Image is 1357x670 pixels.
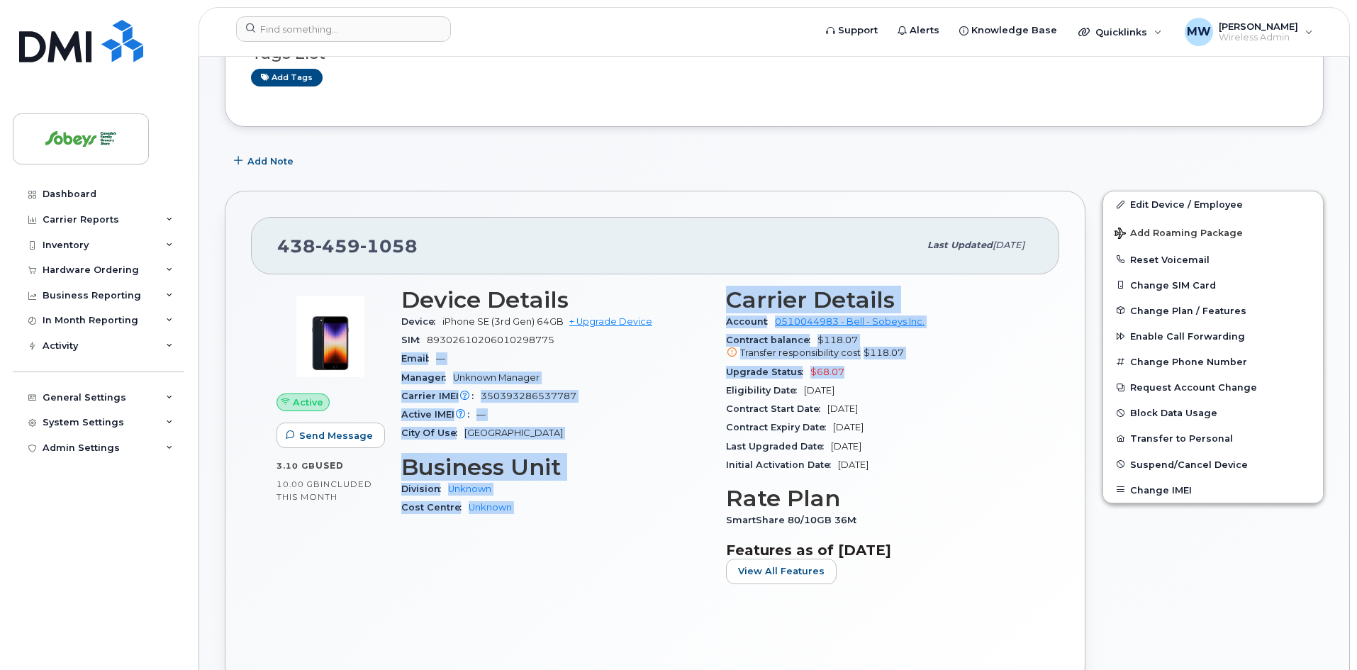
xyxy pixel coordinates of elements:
button: Block Data Usage [1103,400,1323,425]
span: [DATE] [833,422,864,432]
span: 1058 [360,235,418,257]
button: Add Note [225,148,306,174]
span: Email [401,353,436,364]
span: [DATE] [804,385,834,396]
span: used [315,460,344,471]
button: Change Plan / Features [1103,298,1323,323]
span: Unknown Manager [453,372,540,383]
span: [DATE] [831,441,861,452]
span: Division [401,484,448,494]
h3: Tags List [251,45,1297,62]
button: Reset Voicemail [1103,247,1323,272]
span: Knowledge Base [971,23,1057,38]
span: Add Roaming Package [1115,228,1243,241]
button: View All Features [726,559,837,584]
span: [DATE] [827,403,858,414]
span: 350393286537787 [481,391,576,401]
button: Transfer to Personal [1103,425,1323,451]
button: Add Roaming Package [1103,218,1323,247]
button: Send Message [277,423,385,448]
a: Support [816,16,888,45]
span: Account [726,316,775,327]
a: 0510044983 - Bell - Sobeys Inc. [775,316,925,327]
span: $118.07 [726,335,1034,360]
span: iPhone SE (3rd Gen) 64GB [442,316,564,327]
span: Manager [401,372,453,383]
input: Find something... [236,16,451,42]
a: Knowledge Base [949,16,1067,45]
span: Initial Activation Date [726,459,838,470]
span: $118.07 [864,347,904,358]
span: Send Message [299,429,373,442]
a: Unknown [469,502,512,513]
span: [PERSON_NAME] [1219,21,1298,32]
span: Cost Centre [401,502,469,513]
a: Unknown [448,484,491,494]
span: Wireless Admin [1219,32,1298,43]
span: Upgrade Status [726,367,810,377]
span: SmartShare 80/10GB 36M [726,515,864,525]
span: Transfer responsibility cost [740,347,861,358]
img: image20231002-3703462-1angbar.jpeg [288,294,373,379]
a: Add tags [251,69,323,86]
button: Request Account Change [1103,374,1323,400]
a: + Upgrade Device [569,316,652,327]
span: Carrier IMEI [401,391,481,401]
span: Contract balance [726,335,817,345]
span: Quicklinks [1095,26,1147,38]
span: — [476,409,486,420]
span: $68.07 [810,367,844,377]
span: View All Features [738,564,825,578]
span: MW [1187,23,1211,40]
span: Device [401,316,442,327]
span: [GEOGRAPHIC_DATA] [464,428,563,438]
span: Last Upgraded Date [726,441,831,452]
button: Change Phone Number [1103,349,1323,374]
span: Change Plan / Features [1130,305,1246,316]
span: [DATE] [993,240,1024,250]
span: included this month [277,479,372,502]
span: SIM [401,335,427,345]
span: Contract Start Date [726,403,827,414]
span: Alerts [910,23,939,38]
span: [DATE] [838,459,869,470]
span: Last updated [927,240,993,250]
span: Add Note [247,155,294,168]
span: Enable Call Forwarding [1130,331,1245,342]
div: Quicklinks [1068,18,1172,46]
span: Eligibility Date [726,385,804,396]
span: Suspend/Cancel Device [1130,459,1248,469]
span: 459 [315,235,360,257]
a: Alerts [888,16,949,45]
button: Change SIM Card [1103,272,1323,298]
span: Contract Expiry Date [726,422,833,432]
button: Change IMEI [1103,477,1323,503]
a: Edit Device / Employee [1103,191,1323,217]
h3: Carrier Details [726,287,1034,313]
span: 89302610206010298775 [427,335,554,345]
span: 10.00 GB [277,479,320,489]
span: Support [838,23,878,38]
button: Enable Call Forwarding [1103,323,1323,349]
span: 3.10 GB [277,461,315,471]
h3: Business Unit [401,454,709,480]
span: Active IMEI [401,409,476,420]
span: 438 [277,235,418,257]
span: — [436,353,445,364]
h3: Features as of [DATE] [726,542,1034,559]
span: City Of Use [401,428,464,438]
div: Matthew Whittle [1175,18,1323,46]
h3: Device Details [401,287,709,313]
span: Active [293,396,323,409]
button: Suspend/Cancel Device [1103,452,1323,477]
h3: Rate Plan [726,486,1034,511]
